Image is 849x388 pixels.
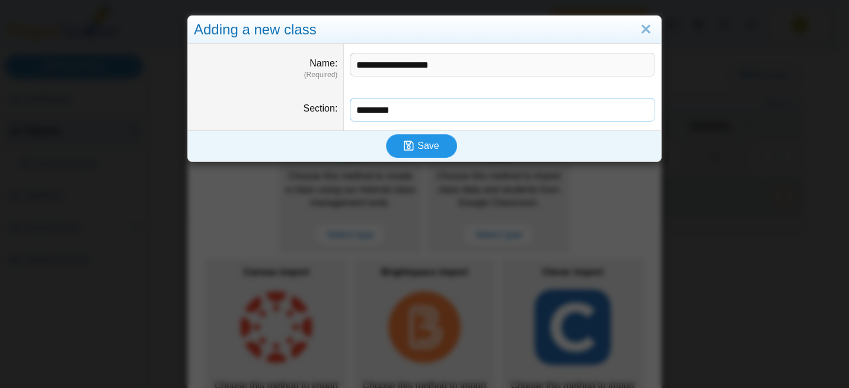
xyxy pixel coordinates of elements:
[309,58,337,68] label: Name
[188,16,661,44] div: Adding a new class
[417,141,439,151] span: Save
[637,20,655,40] a: Close
[194,70,337,80] dfn: (Required)
[304,103,338,113] label: Section
[386,134,457,158] button: Save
